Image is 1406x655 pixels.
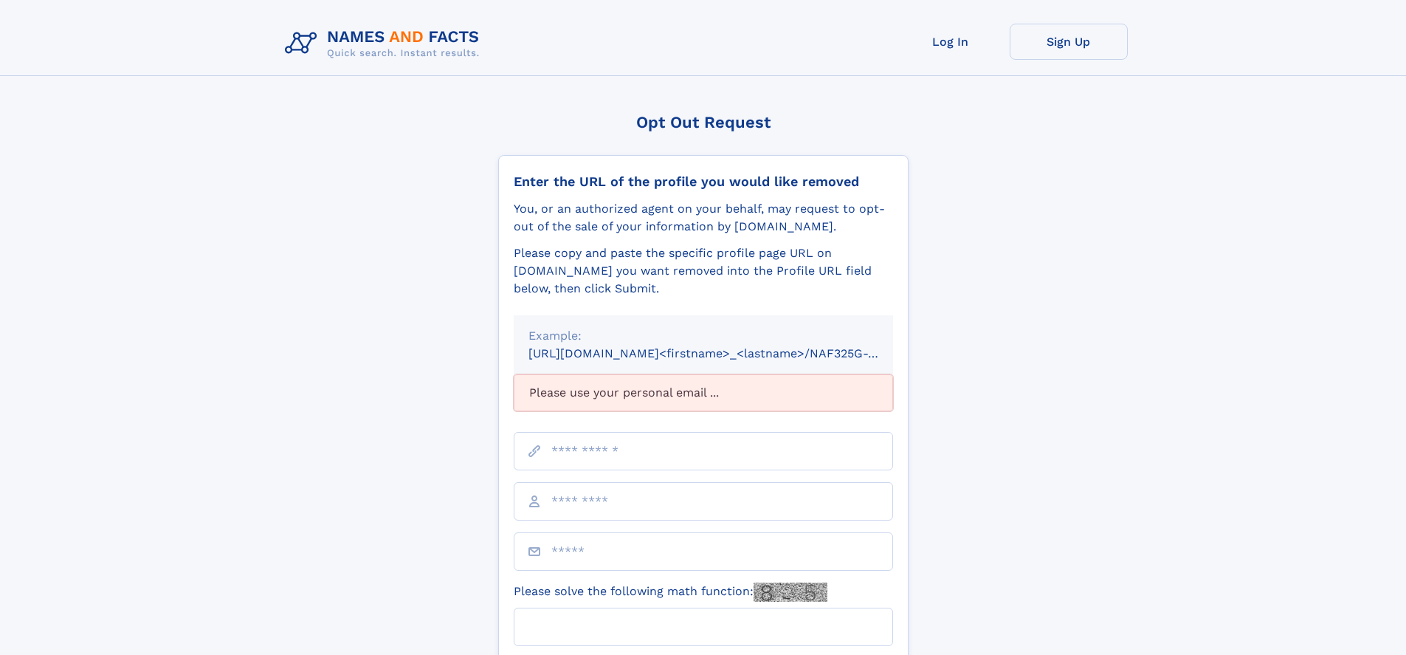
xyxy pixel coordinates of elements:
div: Enter the URL of the profile you would like removed [514,174,893,190]
div: You, or an authorized agent on your behalf, may request to opt-out of the sale of your informatio... [514,200,893,236]
img: Logo Names and Facts [279,24,492,64]
div: Opt Out Request [498,113,909,131]
small: [URL][DOMAIN_NAME]<firstname>_<lastname>/NAF325G-xxxxxxxx [528,346,921,360]
a: Log In [892,24,1010,60]
div: Please use your personal email ... [514,374,893,411]
div: Please copy and paste the specific profile page URL on [DOMAIN_NAME] you want removed into the Pr... [514,244,893,298]
label: Please solve the following math function: [514,583,827,602]
a: Sign Up [1010,24,1128,60]
div: Example: [528,327,878,345]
